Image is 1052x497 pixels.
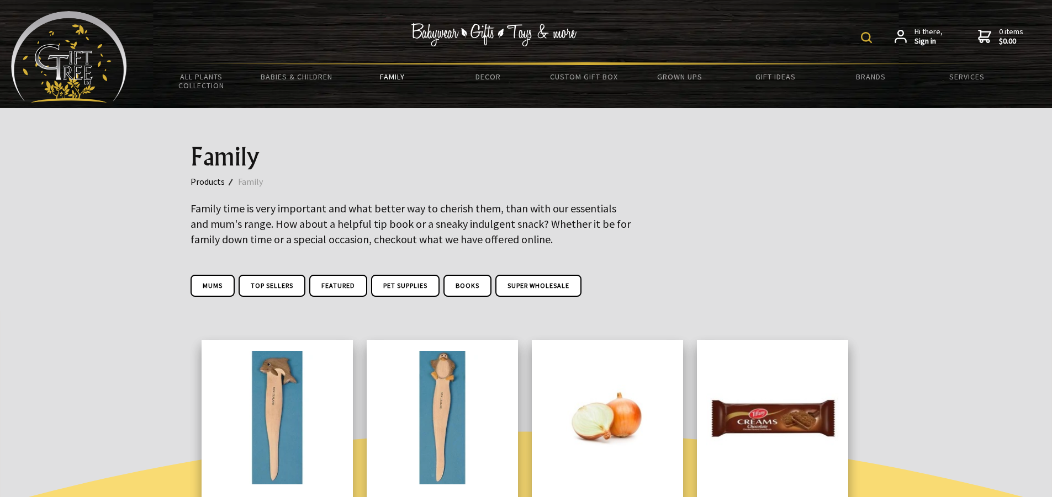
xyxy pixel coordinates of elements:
[11,11,127,103] img: Babyware - Gifts - Toys and more...
[371,275,440,297] a: Pet Supplies
[191,143,862,170] h1: Family
[632,65,727,88] a: Grown Ups
[411,23,577,46] img: Babywear - Gifts - Toys & more
[440,65,536,88] a: Decor
[999,36,1023,46] strong: $0.00
[154,65,249,97] a: All Plants Collection
[309,275,367,297] a: Featured
[249,65,345,88] a: Babies & Children
[191,174,238,189] a: Products
[919,65,1014,88] a: Services
[238,174,276,189] a: Family
[239,275,305,297] a: Top Sellers
[861,32,872,43] img: product search
[999,26,1023,46] span: 0 items
[978,27,1023,46] a: 0 items$0.00
[191,275,235,297] a: Mums
[914,36,943,46] strong: Sign in
[443,275,491,297] a: Books
[345,65,440,88] a: Family
[536,65,632,88] a: Custom Gift Box
[895,27,943,46] a: Hi there,Sign in
[823,65,919,88] a: Brands
[727,65,823,88] a: Gift Ideas
[495,275,581,297] a: Super Wholesale
[191,201,631,246] big: Family time is very important and what better way to cherish them, than with our essentials and m...
[914,27,943,46] span: Hi there,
